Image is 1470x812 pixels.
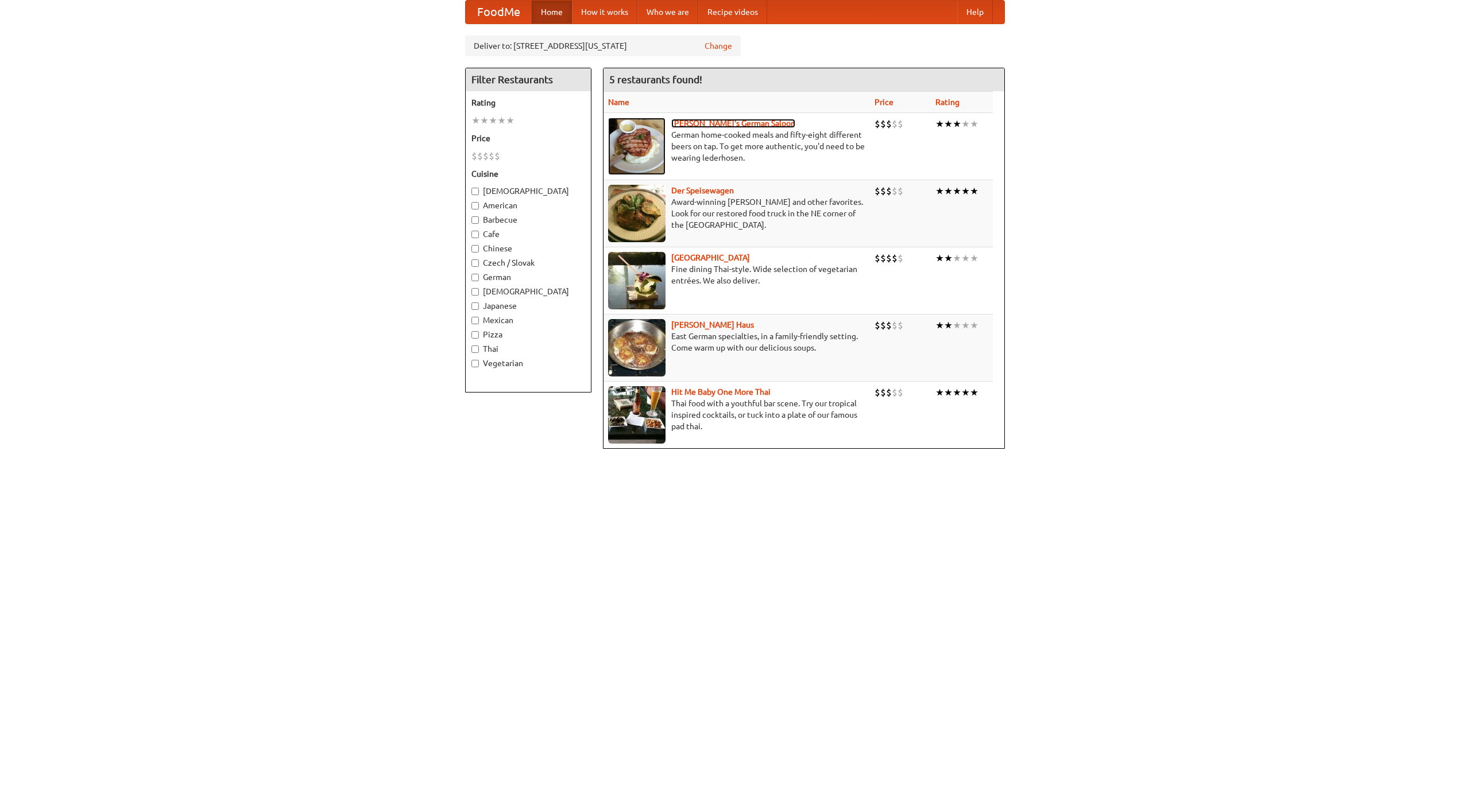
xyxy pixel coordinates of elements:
label: Chinese [471,243,585,254]
label: German [471,271,585,283]
a: FoodMe [466,1,532,24]
a: [GEOGRAPHIC_DATA] [671,253,750,262]
li: $ [489,150,494,162]
li: $ [875,118,880,130]
input: American [471,202,479,209]
input: German [471,274,479,281]
img: esthers.jpg [608,118,666,175]
li: ★ [970,386,978,399]
label: Cafe [471,228,585,240]
input: Pizza [471,331,479,339]
li: $ [494,150,500,162]
a: Help [957,1,993,24]
p: German home-cooked meals and fifty-eight different beers on tap. To get more authentic, you'd nee... [608,129,865,164]
li: $ [898,118,903,130]
a: Hit Me Baby One More Thai [671,387,771,397]
h5: Price [471,133,585,144]
input: Czech / Slovak [471,259,479,267]
a: Price [875,98,893,107]
li: ★ [953,118,961,130]
li: ★ [944,319,953,332]
a: [PERSON_NAME] Haus [671,320,754,329]
a: Change [705,40,732,52]
a: Home [532,1,572,24]
li: ★ [970,185,978,197]
input: Cafe [471,231,479,238]
li: ★ [961,319,970,332]
li: ★ [944,185,953,197]
li: ★ [944,252,953,265]
li: $ [892,319,898,332]
li: $ [471,150,477,162]
img: babythai.jpg [608,386,666,444]
li: $ [875,185,880,197]
img: speisewagen.jpg [608,185,666,242]
ng-pluralize: 5 restaurants found! [609,74,702,85]
li: $ [880,252,886,265]
label: Pizza [471,329,585,340]
li: $ [875,252,880,265]
label: Mexican [471,314,585,326]
li: $ [898,185,903,197]
p: Thai food with a youthful bar scene. Try our tropical inspired cocktails, or tuck into a plate of... [608,398,865,432]
h5: Cuisine [471,168,585,180]
li: $ [875,386,880,399]
label: Barbecue [471,214,585,226]
li: $ [483,150,489,162]
li: $ [477,150,483,162]
a: Recipe videos [698,1,767,24]
img: satay.jpg [608,252,666,309]
li: $ [886,252,892,265]
li: $ [892,386,898,399]
li: $ [880,319,886,332]
label: Japanese [471,300,585,312]
a: Name [608,98,629,107]
label: Thai [471,343,585,355]
li: ★ [953,386,961,399]
li: ★ [944,118,953,130]
label: [DEMOGRAPHIC_DATA] [471,185,585,197]
div: Deliver to: [STREET_ADDRESS][US_STATE] [465,36,741,56]
input: Barbecue [471,216,479,224]
li: ★ [497,114,506,127]
input: Chinese [471,245,479,252]
li: ★ [935,252,944,265]
a: [PERSON_NAME]'s German Saloon [671,119,795,128]
li: ★ [961,185,970,197]
label: Czech / Slovak [471,257,585,269]
label: [DEMOGRAPHIC_DATA] [471,286,585,297]
li: $ [880,386,886,399]
li: ★ [961,386,970,399]
input: Vegetarian [471,360,479,367]
h4: Filter Restaurants [466,68,591,91]
li: ★ [935,319,944,332]
li: ★ [961,252,970,265]
li: $ [886,185,892,197]
input: [DEMOGRAPHIC_DATA] [471,288,479,296]
li: ★ [506,114,514,127]
li: $ [892,118,898,130]
li: ★ [953,319,961,332]
p: East German specialties, in a family-friendly setting. Come warm up with our delicious soups. [608,331,865,353]
li: ★ [935,118,944,130]
li: $ [880,185,886,197]
li: ★ [944,386,953,399]
li: $ [898,252,903,265]
a: Der Speisewagen [671,186,734,195]
li: $ [892,185,898,197]
li: $ [898,386,903,399]
label: American [471,200,585,211]
img: kohlhaus.jpg [608,319,666,376]
li: ★ [471,114,480,127]
li: ★ [953,252,961,265]
li: $ [898,319,903,332]
li: ★ [970,319,978,332]
p: Fine dining Thai-style. Wide selection of vegetarian entrées. We also deliver. [608,263,865,286]
input: Thai [471,345,479,353]
h5: Rating [471,97,585,108]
